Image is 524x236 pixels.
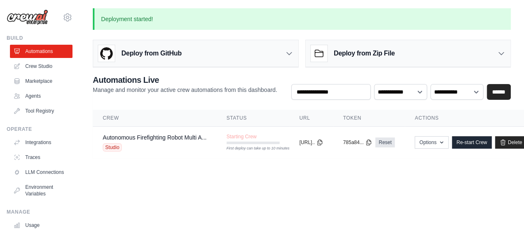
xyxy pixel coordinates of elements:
th: Token [333,110,405,127]
a: LLM Connections [10,166,72,179]
h3: Deploy from Zip File [334,48,395,58]
p: Deployment started! [93,8,511,30]
img: GitHub Logo [98,45,115,62]
a: Integrations [10,136,72,149]
button: 785a84... [343,139,372,146]
a: Crew Studio [10,60,72,73]
a: Re-start Crew [452,136,492,149]
img: Logo [7,10,48,25]
h3: Deploy from GitHub [121,48,181,58]
a: Reset [375,137,395,147]
div: First deploy can take up to 10 minutes [227,146,280,152]
a: Agents [10,89,72,103]
th: Crew [93,110,217,127]
div: Build [7,35,72,41]
a: Autonomous Firefighting Robot Multi A... [103,134,207,141]
a: Tool Registry [10,104,72,118]
h2: Automations Live [93,74,277,86]
div: Manage [7,209,72,215]
a: Marketplace [10,75,72,88]
a: Usage [10,219,72,232]
a: Automations [10,45,72,58]
span: Starting Crew [227,133,257,140]
th: Status [217,110,290,127]
th: URL [290,110,333,127]
a: Environment Variables [10,181,72,200]
p: Manage and monitor your active crew automations from this dashboard. [93,86,277,94]
button: Options [415,136,448,149]
span: Studio [103,143,122,152]
a: Traces [10,151,72,164]
div: Operate [7,126,72,132]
